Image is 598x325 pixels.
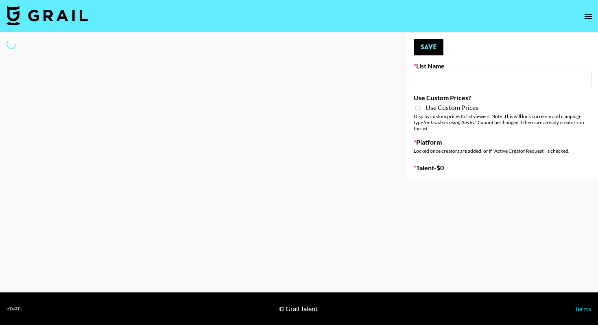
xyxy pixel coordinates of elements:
[414,138,591,146] label: Platform
[414,113,591,132] div: Display custom prices to list viewers. Note: This will lock currency and campaign type . Cannot b...
[279,305,318,313] div: © Grail Talent
[575,305,591,312] a: Terms
[414,62,591,70] label: List Name
[423,119,476,125] em: for bookers using this list
[414,39,443,55] button: Save
[414,164,591,172] label: Talent - $ 0
[7,6,88,25] img: Grail Talent
[414,94,591,102] label: Use Custom Prices?
[414,148,591,154] div: Locked once creators are added, or if "Active Creator Request" is checked.
[426,103,478,112] span: Use Custom Prices
[580,8,596,24] button: open drawer
[7,306,22,312] div: v [DATE]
